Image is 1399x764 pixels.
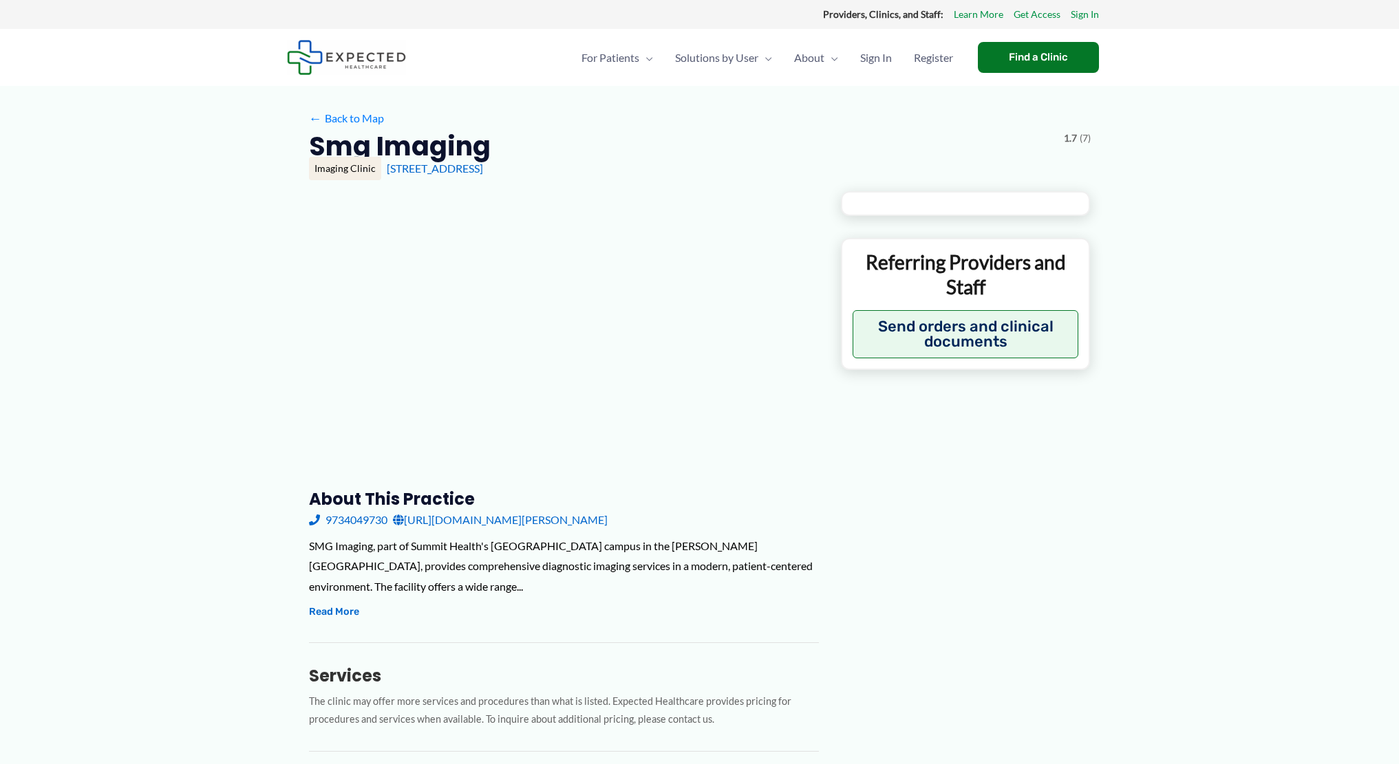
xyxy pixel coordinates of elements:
span: ← [309,111,322,124]
span: For Patients [581,34,639,82]
p: The clinic may offer more services and procedures than what is listed. Expected Healthcare provid... [309,692,819,730]
a: ←Back to Map [309,108,384,129]
h3: Services [309,665,819,686]
a: Get Access [1014,6,1060,23]
nav: Primary Site Navigation [570,34,964,82]
button: Read More [309,604,359,620]
button: Send orders and clinical documents [853,310,1079,358]
span: Menu Toggle [758,34,772,82]
span: Menu Toggle [639,34,653,82]
div: Imaging Clinic [309,157,381,180]
span: Sign In [860,34,892,82]
span: Menu Toggle [824,34,838,82]
span: About [794,34,824,82]
p: Referring Providers and Staff [853,250,1079,300]
a: For PatientsMenu Toggle [570,34,664,82]
h2: Smg Imaging [309,129,491,163]
div: SMG Imaging, part of Summit Health's [GEOGRAPHIC_DATA] campus in the [PERSON_NAME][GEOGRAPHIC_DAT... [309,536,819,597]
span: Solutions by User [675,34,758,82]
a: Register [903,34,964,82]
a: [URL][DOMAIN_NAME][PERSON_NAME] [393,510,608,530]
span: Register [914,34,953,82]
a: Sign In [1071,6,1099,23]
a: Solutions by UserMenu Toggle [664,34,783,82]
a: Find a Clinic [978,42,1099,73]
a: Learn More [954,6,1003,23]
h3: About this practice [309,488,819,510]
strong: Providers, Clinics, and Staff: [823,8,943,20]
span: (7) [1080,129,1091,147]
a: [STREET_ADDRESS] [387,162,483,175]
span: 1.7 [1064,129,1077,147]
img: Expected Healthcare Logo - side, dark font, small [287,40,406,75]
a: Sign In [849,34,903,82]
a: 9734049730 [309,510,387,530]
a: AboutMenu Toggle [783,34,849,82]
